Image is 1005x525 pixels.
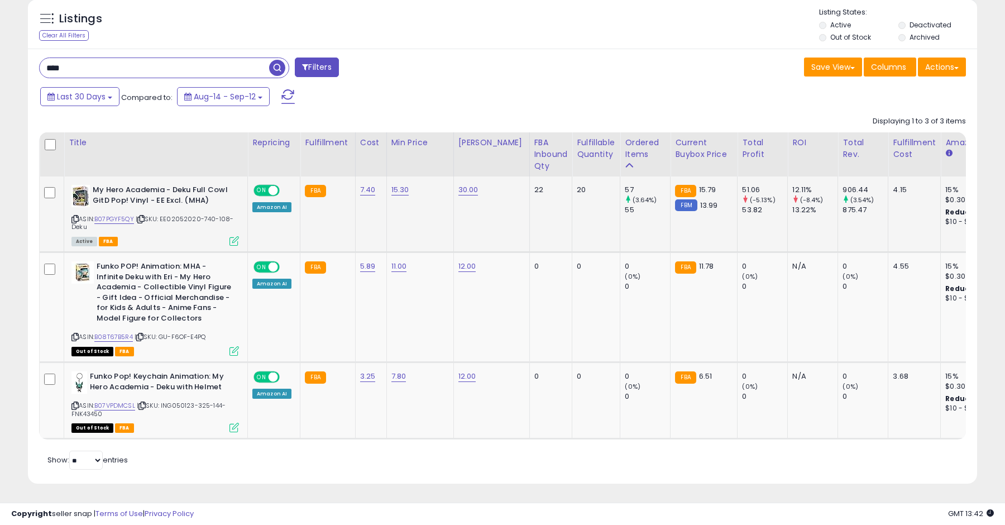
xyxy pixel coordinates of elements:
[893,261,932,271] div: 4.55
[625,392,670,402] div: 0
[11,508,52,519] strong: Copyright
[458,371,476,382] a: 12.00
[699,184,716,195] span: 15.79
[742,185,787,195] div: 51.06
[893,185,932,195] div: 4.15
[699,261,714,271] span: 11.78
[458,184,478,195] a: 30.00
[830,32,871,42] label: Out of Stock
[873,116,966,127] div: Displaying 1 to 3 of 3 items
[360,261,376,272] a: 5.89
[90,371,226,395] b: Funko Pop! Keychain Animation: My Hero Academia - Deku with Helmet
[910,20,951,30] label: Deactivated
[71,185,239,245] div: ASIN:
[918,58,966,77] button: Actions
[625,137,666,160] div: Ordered Items
[252,389,291,399] div: Amazon AI
[625,371,670,381] div: 0
[893,137,936,160] div: Fulfillment Cost
[71,185,90,207] img: 519J+G+YKDL._SL40_.jpg
[843,137,883,160] div: Total Rev.
[47,455,128,465] span: Show: entries
[893,371,932,381] div: 3.68
[97,261,232,326] b: Funko POP! Animation: MHA - Infinite Deku with Eri - My Hero Academia - Collectible Vinyl Figure ...
[945,149,952,159] small: Amazon Fees.
[252,279,291,289] div: Amazon AI
[700,200,718,211] span: 13.99
[871,61,906,73] span: Columns
[360,184,376,195] a: 7.40
[625,272,640,281] small: (0%)
[742,137,783,160] div: Total Profit
[95,508,143,519] a: Terms of Use
[93,185,228,208] b: My Hero Academia - Deku Full Cowl GitD Pop! Vinyl - EE Excl. (MHA)
[742,205,787,215] div: 53.82
[135,332,205,341] span: | SKU: GU-F6OF-E4PQ
[843,382,858,391] small: (0%)
[99,237,118,246] span: FBA
[843,281,888,292] div: 0
[305,371,326,384] small: FBA
[742,392,787,402] div: 0
[948,508,994,519] span: 2025-10-13 13:42 GMT
[800,195,824,204] small: (-8.4%)
[94,214,134,224] a: B07PGYF5QY
[115,423,134,433] span: FBA
[633,195,657,204] small: (3.64%)
[850,195,874,204] small: (3.54%)
[830,20,851,30] label: Active
[910,32,940,42] label: Archived
[305,261,326,274] small: FBA
[177,87,270,106] button: Aug-14 - Sep-12
[71,347,113,356] span: All listings that are currently out of stock and unavailable for purchase on Amazon
[71,371,87,394] img: 31YI-NHHF4L._SL40_.jpg
[71,371,239,431] div: ASIN:
[625,205,670,215] div: 55
[391,371,406,382] a: 7.80
[121,92,173,103] span: Compared to:
[792,261,829,271] div: N/A
[194,91,256,102] span: Aug-14 - Sep-12
[742,382,758,391] small: (0%)
[278,262,296,272] span: OFF
[360,137,382,149] div: Cost
[625,261,670,271] div: 0
[252,137,295,149] div: Repricing
[39,30,89,41] div: Clear All Filters
[843,261,888,271] div: 0
[792,137,833,149] div: ROI
[255,186,269,195] span: ON
[675,137,733,160] div: Current Buybox Price
[71,214,233,231] span: | SKU: EE02052020-740-108-Deku
[71,261,239,355] div: ASIN:
[59,11,102,27] h5: Listings
[71,401,226,418] span: | SKU: ING050123-325-144-FNK43450
[804,58,862,77] button: Save View
[843,272,858,281] small: (0%)
[115,347,134,356] span: FBA
[94,332,133,342] a: B08T67B5R4
[305,185,326,197] small: FBA
[57,91,106,102] span: Last 30 Days
[742,272,758,281] small: (0%)
[255,373,269,382] span: ON
[843,185,888,195] div: 906.44
[792,185,837,195] div: 12.11%
[577,137,615,160] div: Fulfillable Quantity
[792,205,837,215] div: 13.22%
[819,7,977,18] p: Listing States:
[577,185,611,195] div: 20
[843,392,888,402] div: 0
[742,261,787,271] div: 0
[145,508,194,519] a: Privacy Policy
[792,371,829,381] div: N/A
[577,371,611,381] div: 0
[675,185,696,197] small: FBA
[699,371,712,381] span: 6.51
[40,87,119,106] button: Last 30 Days
[360,371,376,382] a: 3.25
[458,261,476,272] a: 12.00
[391,184,409,195] a: 15.30
[750,195,776,204] small: (-5.13%)
[71,261,94,284] img: 41J62hR+UBL._SL40_.jpg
